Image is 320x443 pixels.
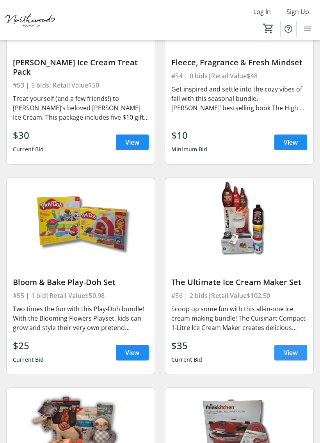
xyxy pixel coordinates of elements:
span: View [284,138,298,147]
div: Get inspired and settle into the cozy vibes of fall with this seasonal bundle. [PERSON_NAME]’ bes... [171,84,307,113]
div: Treat yourself (and a few friends!) to [PERSON_NAME]’s beloved [PERSON_NAME] Ice Cream. This pack... [13,94,149,122]
img: Northwood Foundation's Logo [5,5,57,35]
span: View [284,348,298,357]
a: View [116,345,149,360]
div: Fleece, Fragrance & Fresh Mindset [171,58,307,67]
div: Scoop up some fun with this all-in-one ice cream making bundle! The Cuisinart Compact 1-Litre Ice... [171,304,307,332]
a: View [274,135,307,150]
span: Log In [253,7,271,16]
button: Cart [261,22,276,36]
div: [PERSON_NAME] Ice Cream Treat Pack [13,58,149,77]
div: Current Bid [13,353,44,367]
a: View [274,345,307,360]
div: #56 | 2 bids | Retail Value $102.50 [171,290,307,301]
button: Menu [300,21,315,37]
div: Minimum Bid [171,142,208,156]
div: Two times the fun with this Play-Doh bundle! With the Blooming Flowers Playset, kids can grow and... [13,304,149,332]
div: $35 [171,339,203,353]
div: $25 [13,339,44,353]
div: #54 | 0 bids | Retail Value $48 [171,70,307,81]
span: View [125,348,139,357]
button: Sign Up [280,5,315,18]
div: Bloom & Bake Play-Doh Set [13,278,149,287]
div: Current Bid [171,353,203,367]
button: Help [281,21,296,37]
button: Log In [247,5,277,18]
div: #55 | 1 bid | Retail Value $50.98 [13,290,149,301]
span: View [125,138,139,147]
div: The Ultimate Ice Cream Maker Set [171,278,307,287]
div: $10 [171,128,208,142]
img: Bloom & Bake Play-Doh Set [7,178,155,261]
span: Sign Up [286,7,309,16]
a: View [116,135,149,150]
div: Current Bid [13,142,44,156]
img: The Ultimate Ice Cream Maker Set [165,178,313,261]
div: #53 | 5 bids | Retail Value $50 [13,80,149,91]
div: $30 [13,128,44,142]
